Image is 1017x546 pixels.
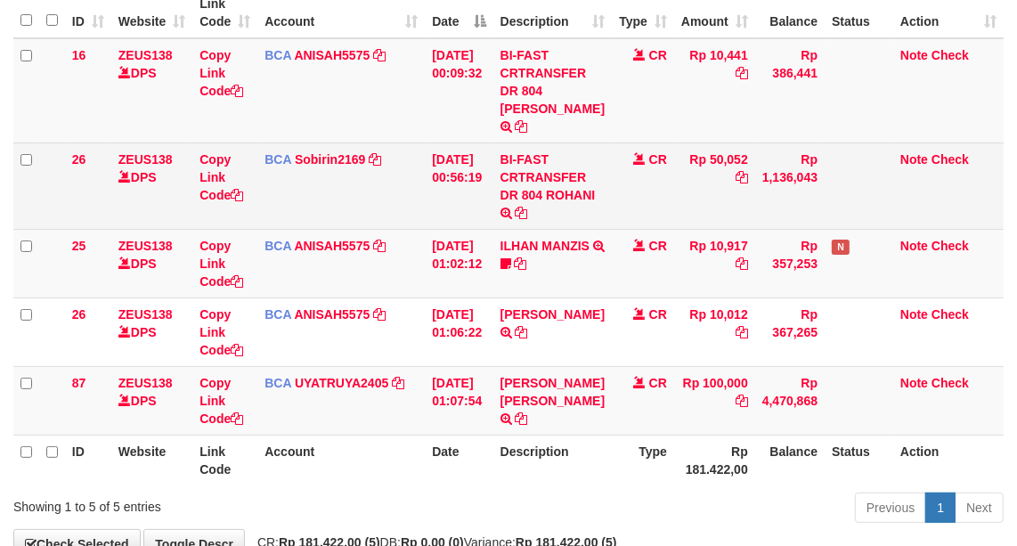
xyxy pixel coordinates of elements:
span: BCA [264,152,291,167]
a: ANISAH5575 [294,48,370,62]
a: 1 [925,493,956,523]
th: Rp 181.422,00 [674,435,755,485]
th: Description [493,435,612,485]
a: Note [900,307,928,322]
span: CR [649,376,667,390]
a: Copy Link Code [199,152,243,202]
a: Check [932,239,969,253]
a: Copy Link Code [199,48,243,98]
a: Copy ILHAN MANZIS to clipboard [515,257,527,271]
span: BCA [264,307,291,322]
span: CR [649,307,667,322]
td: Rp 100,000 [674,366,755,435]
a: ANISAH5575 [294,307,370,322]
a: ZEUS138 [118,307,173,322]
a: Note [900,376,928,390]
td: [DATE] 00:56:19 [425,143,492,229]
a: Check [932,307,969,322]
a: Copy ADAM ANUGRAH PUTRA to clipboard [516,412,528,426]
a: UYATRUYA2405 [295,376,388,390]
td: DPS [111,38,192,143]
td: DPS [111,229,192,297]
a: Copy Link Code [199,307,243,357]
td: [DATE] 01:02:12 [425,229,492,297]
a: ZEUS138 [118,152,173,167]
td: DPS [111,366,192,435]
a: Check [932,376,969,390]
td: Rp 367,265 [755,297,825,366]
a: Copy BI-FAST CRTRANSFER DR 804 ROHANI to clipboard [516,206,528,220]
th: Link Code [192,435,257,485]
th: Type [612,435,674,485]
td: [DATE] 01:07:54 [425,366,492,435]
a: Copy Rp 100,000 to clipboard [736,394,748,408]
span: BCA [264,48,291,62]
td: Rp 1,136,043 [755,143,825,229]
a: ANISAH5575 [294,239,370,253]
a: Copy ANISAH5575 to clipboard [373,48,386,62]
span: 87 [72,376,86,390]
a: Check [932,152,969,167]
a: Copy Rp 10,441 to clipboard [736,66,748,80]
a: Copy UYATRUYA2405 to clipboard [392,376,404,390]
td: DPS [111,297,192,366]
a: Copy BI-FAST CRTRANSFER DR 804 AGUS SALIM to clipboard [516,119,528,134]
a: Copy Rp 10,012 to clipboard [736,325,748,339]
a: Note [900,152,928,167]
td: Rp 50,052 [674,143,755,229]
td: Rp 386,441 [755,38,825,143]
td: BI-FAST CRTRANSFER DR 804 [PERSON_NAME] [493,38,612,143]
td: Rp 4,470,868 [755,366,825,435]
a: ZEUS138 [118,239,173,253]
a: Check [932,48,969,62]
a: ILHAN MANZIS [500,239,590,253]
a: [PERSON_NAME] [500,307,605,322]
span: CR [649,239,667,253]
td: BI-FAST CRTRANSFER DR 804 ROHANI [493,143,612,229]
th: Account [257,435,425,485]
span: 26 [72,307,86,322]
a: Previous [855,493,926,523]
span: 25 [72,239,86,253]
th: Date [425,435,492,485]
a: ZEUS138 [118,376,173,390]
a: Copy AHMAD HASAN to clipboard [516,325,528,339]
a: Copy Link Code [199,376,243,426]
a: Note [900,239,928,253]
th: Action [893,435,1004,485]
span: CR [649,48,667,62]
th: Status [825,435,893,485]
th: Website [111,435,192,485]
span: Has Note [832,240,850,255]
td: [DATE] 01:06:22 [425,297,492,366]
a: Sobirin2169 [295,152,365,167]
td: Rp 10,917 [674,229,755,297]
th: ID [65,435,111,485]
a: Copy Rp 10,917 to clipboard [736,257,748,271]
a: Copy ANISAH5575 to clipboard [373,307,386,322]
a: Copy Link Code [199,239,243,289]
td: Rp 10,441 [674,38,755,143]
td: DPS [111,143,192,229]
a: ZEUS138 [118,48,173,62]
span: BCA [264,239,291,253]
a: Copy Sobirin2169 to clipboard [369,152,381,167]
th: Balance [755,435,825,485]
a: Copy Rp 50,052 to clipboard [736,170,748,184]
td: Rp 357,253 [755,229,825,297]
td: [DATE] 00:09:32 [425,38,492,143]
a: Note [900,48,928,62]
span: 26 [72,152,86,167]
a: Next [955,493,1004,523]
div: Showing 1 to 5 of 5 entries [13,491,411,516]
span: 16 [72,48,86,62]
a: Copy ANISAH5575 to clipboard [373,239,386,253]
span: BCA [264,376,291,390]
span: CR [649,152,667,167]
td: Rp 10,012 [674,297,755,366]
a: [PERSON_NAME] [PERSON_NAME] [500,376,605,408]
